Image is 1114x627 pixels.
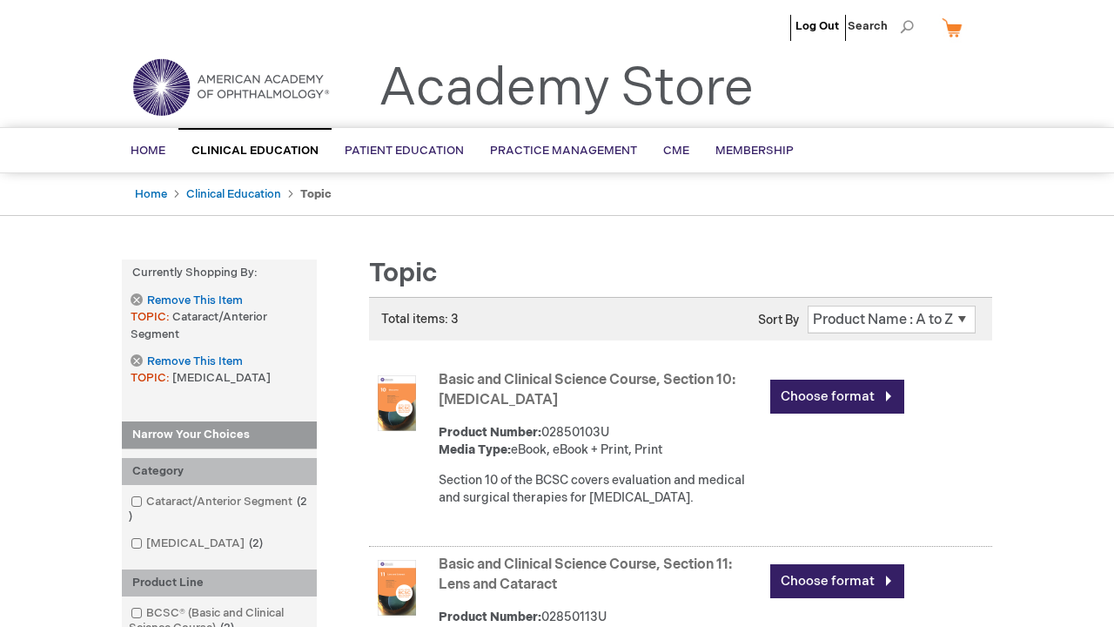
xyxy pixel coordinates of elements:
[439,425,541,440] strong: Product Number:
[345,144,464,158] span: Patient Education
[126,494,312,525] a: Cataract/Anterior Segment2
[439,472,762,507] div: Section 10 of the BCSC covers evaluation and medical and surgical therapies for [MEDICAL_DATA].
[439,442,511,457] strong: Media Type:
[379,57,754,120] a: Academy Store
[129,495,307,523] span: 2
[186,187,281,201] a: Clinical Education
[135,187,167,201] a: Home
[758,313,799,327] label: Sort By
[439,556,732,593] a: Basic and Clinical Science Course, Section 11: Lens and Cataract
[490,144,637,158] span: Practice Management
[369,560,425,616] img: Basic and Clinical Science Course, Section 11: Lens and Cataract
[439,610,541,624] strong: Product Number:
[245,536,267,550] span: 2
[122,421,317,449] strong: Narrow Your Choices
[300,187,332,201] strong: Topic
[122,570,317,597] div: Product Line
[131,293,242,308] a: Remove This Item
[770,380,904,414] a: Choose format
[131,371,172,385] span: TOPIC
[663,144,689,158] span: CME
[126,536,270,552] a: [MEDICAL_DATA]2
[439,372,735,408] a: Basic and Clinical Science Course, Section 10: [MEDICAL_DATA]
[122,260,317,287] strong: Currently Shopping by:
[381,312,459,327] span: Total items: 3
[122,458,317,485] div: Category
[147,293,243,309] span: Remove This Item
[715,144,794,158] span: Membership
[131,310,172,324] span: TOPIC
[191,144,319,158] span: Clinical Education
[770,564,904,598] a: Choose format
[172,371,271,385] span: [MEDICAL_DATA]
[131,354,242,369] a: Remove This Item
[439,424,762,459] div: 02850103U eBook, eBook + Print, Print
[369,375,425,431] img: Basic and Clinical Science Course, Section 10: Glaucoma
[369,258,437,289] span: Topic
[795,19,839,33] a: Log Out
[848,9,914,44] span: Search
[147,354,243,370] span: Remove This Item
[131,310,267,341] span: Cataract/Anterior Segment
[131,144,165,158] span: Home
